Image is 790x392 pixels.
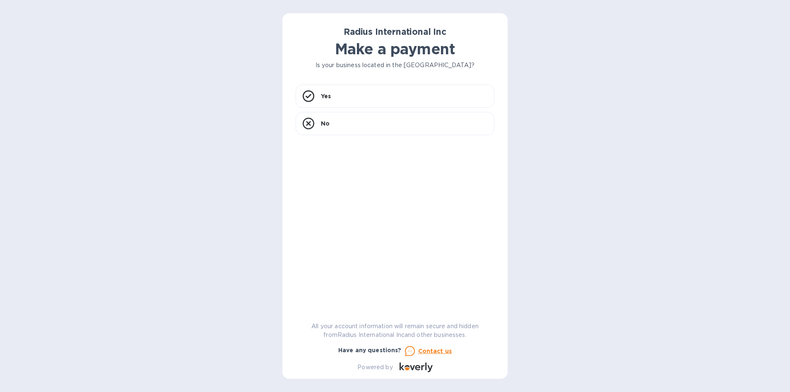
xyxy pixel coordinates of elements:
b: Have any questions? [338,347,402,353]
h1: Make a payment [296,40,494,58]
p: All your account information will remain secure and hidden from Radius International Inc and othe... [296,322,494,339]
b: Radius International Inc [344,27,446,37]
p: Yes [321,92,331,100]
u: Contact us [418,348,452,354]
p: No [321,119,330,128]
p: Is your business located in the [GEOGRAPHIC_DATA]? [296,61,494,70]
p: Powered by [357,363,393,372]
